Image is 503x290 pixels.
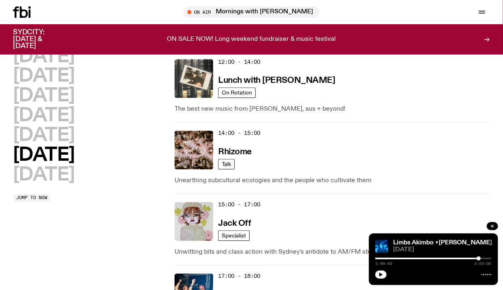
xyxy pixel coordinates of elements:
span: 14:00 - 15:00 [218,130,260,137]
p: Unwitting bits and class action with Sydney's antidote to AM/FM stereo types, [PERSON_NAME]. [175,248,490,257]
h3: Jack Off [218,220,251,228]
a: Talk [218,159,235,170]
button: On AirMornings with [PERSON_NAME] [183,6,320,18]
a: Specialist [218,231,250,241]
a: Limbs Akimbo ⋆[PERSON_NAME]⋆ [393,240,497,246]
span: 12:00 - 14:00 [218,58,260,66]
button: [DATE] [13,87,75,105]
span: Jump to now [16,196,47,200]
button: [DATE] [13,147,75,165]
img: a dotty lady cuddling her cat amongst flowers [175,202,213,241]
img: A polaroid of Ella Avni in the studio on top of the mixer which is also located in the studio. [175,59,213,98]
button: Jump to now [13,194,51,202]
img: A close up picture of a bunch of ginger roots. Yellow squiggles with arrows, hearts and dots are ... [175,131,213,170]
a: Rhizome [218,147,252,157]
span: 15:00 - 17:00 [218,201,260,209]
p: ON SALE NOW! Long weekend fundraiser & music festival [167,36,336,43]
span: Talk [222,161,231,167]
span: 2:00:00 [475,262,492,266]
a: Jack Off [218,218,251,228]
button: [DATE] [13,107,75,125]
span: 1:46:42 [375,262,392,266]
button: [DATE] [13,67,75,86]
h3: Rhizome [218,148,252,157]
a: On Rotation [218,88,256,98]
h3: SYDCITY: [DATE] & [DATE] [13,29,65,50]
button: [DATE] [13,48,75,66]
span: Specialist [222,233,246,239]
button: [DATE] [13,127,75,145]
h3: Lunch with [PERSON_NAME] [218,77,335,85]
span: 17:00 - 18:00 [218,273,260,280]
span: [DATE] [393,247,492,253]
button: [DATE] [13,166,75,185]
p: Unearthing subcultural ecologies and the people who cultivate them [175,176,490,186]
span: On Rotation [222,90,252,96]
a: Lunch with [PERSON_NAME] [218,75,335,85]
p: The best new music from [PERSON_NAME], aus + beyond! [175,105,490,114]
